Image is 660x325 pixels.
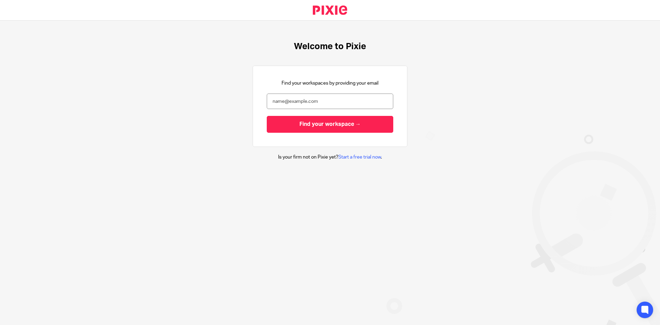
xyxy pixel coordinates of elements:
input: name@example.com [267,94,393,109]
input: Find your workspace → [267,116,393,133]
h1: Welcome to Pixie [294,41,366,52]
a: Start a free trial now [338,155,381,160]
p: Find your workspaces by providing your email [282,80,378,87]
p: Is your firm not on Pixie yet? . [278,154,382,161]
